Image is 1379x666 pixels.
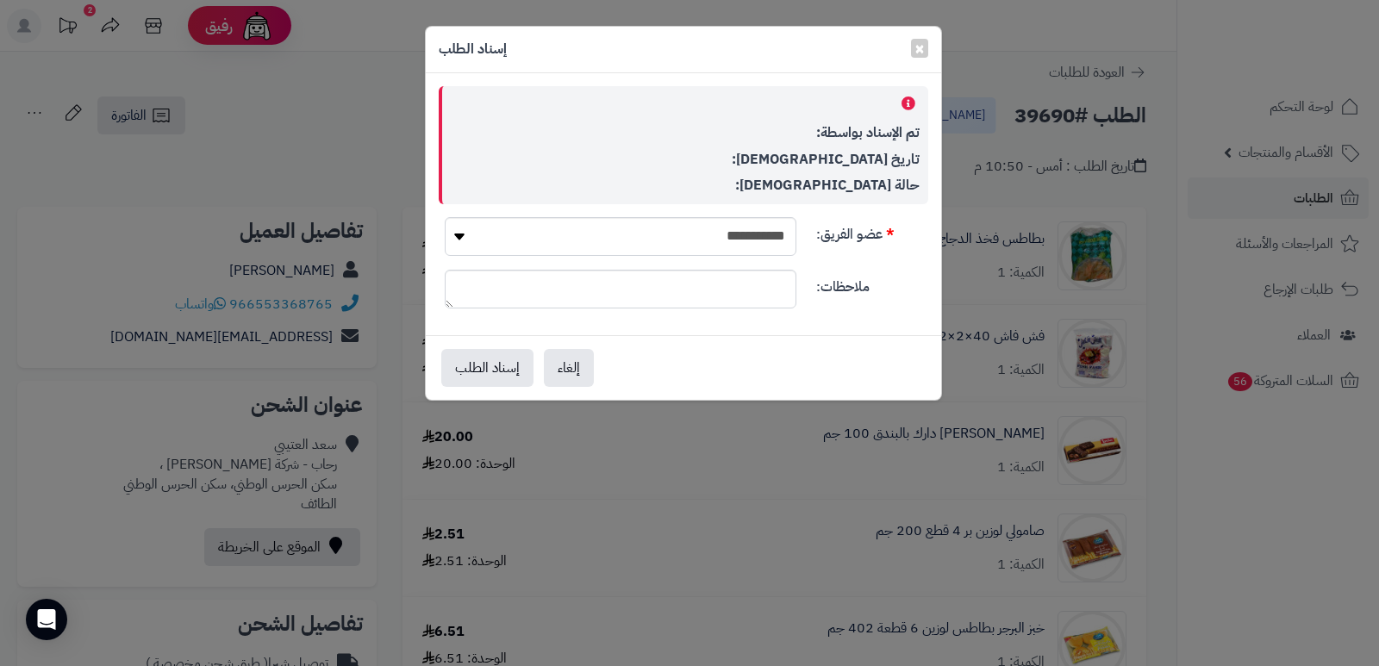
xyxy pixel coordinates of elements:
button: Close [911,39,928,58]
strong: تاريخ [DEMOGRAPHIC_DATA]: [732,149,920,170]
button: إسناد الطلب [441,349,534,387]
label: عضو الفريق: [809,217,935,245]
span: × [914,35,925,61]
strong: حالة [DEMOGRAPHIC_DATA]: [735,175,920,196]
div: Open Intercom Messenger [26,599,67,640]
button: إلغاء [544,349,594,387]
label: ملاحظات: [809,270,935,297]
strong: تم الإسناد بواسطة: [816,122,920,143]
h4: إسناد الطلب [439,40,507,59]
